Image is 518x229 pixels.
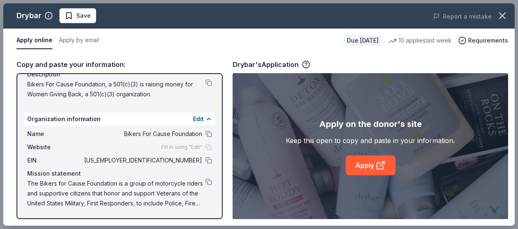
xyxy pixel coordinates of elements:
button: Report a mistake [433,12,492,21]
div: Drybar [16,9,41,22]
div: Mission statement [27,169,212,179]
div: 10 applies last week [388,36,452,45]
div: Description [27,69,212,79]
div: Drybar's Application [233,59,310,70]
span: Website [27,142,82,152]
span: Requirements [468,36,508,45]
button: Apply by email [59,32,99,49]
span: Fill in using "Edit" [161,144,202,150]
a: Apply [346,155,396,175]
button: Save [59,8,96,23]
div: Keep this open to copy and paste in your information. [286,136,455,146]
button: Edit [193,114,204,124]
div: Due [DATE] [344,35,382,46]
span: Name [27,129,82,139]
span: Bikers For Cause Foundation [82,129,202,139]
div: Organization information [24,112,215,126]
span: [US_EMPLOYER_IDENTIFICATION_NUMBER] [82,155,202,165]
div: Apply on the donor's site [319,117,422,131]
span: EIN [27,155,82,165]
span: Save [76,11,91,21]
div: Copy and paste your information: [16,59,223,70]
span: The Bikers for Cause Foundation is a group of motorcycle riders and supportive citizens that hono... [27,179,205,208]
button: Requirements [458,36,508,45]
span: Bikers For Cause Foundation, a 501(c)(3) is raising money for Women Giving Back, a 501(c)(3) orga... [27,79,205,99]
button: Apply online [16,32,52,49]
